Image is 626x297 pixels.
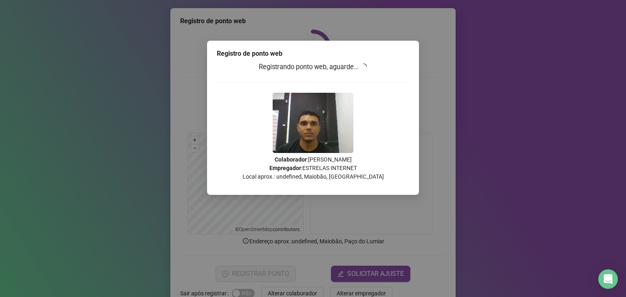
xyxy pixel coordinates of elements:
[273,93,353,153] img: Z
[275,156,307,163] strong: Colaborador
[269,165,301,171] strong: Empregador
[217,62,409,72] h3: Registrando ponto web, aguarde...
[217,49,409,59] div: Registro de ponto web
[217,155,409,181] p: : [PERSON_NAME] : ESTRELAS INTERNET Local aprox.: undefined, Maiobão, [GEOGRAPHIC_DATA]
[360,63,368,70] span: loading
[598,269,618,289] div: Open Intercom Messenger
